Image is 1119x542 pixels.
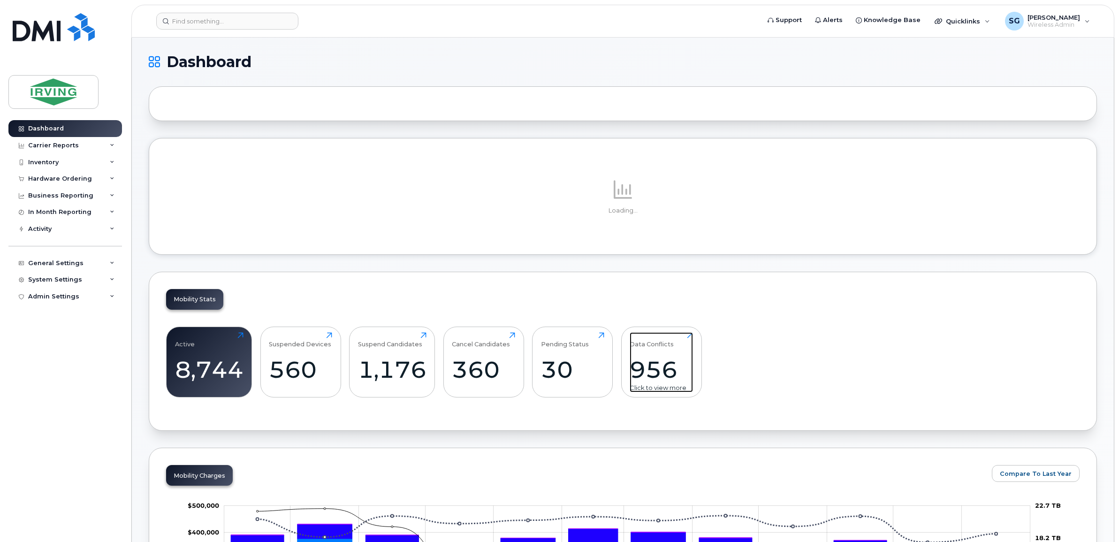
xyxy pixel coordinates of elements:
[452,332,510,348] div: Cancel Candidates
[188,528,219,536] g: $0
[992,465,1080,482] button: Compare To Last Year
[188,502,219,509] g: $0
[1035,502,1061,509] tspan: 22.7 TB
[269,332,331,348] div: Suspended Devices
[175,332,195,348] div: Active
[269,332,332,392] a: Suspended Devices560
[188,502,219,509] tspan: $500,000
[541,332,589,348] div: Pending Status
[175,332,244,392] a: Active8,744
[269,356,332,383] div: 560
[541,332,604,392] a: Pending Status30
[630,332,674,348] div: Data Conflicts
[630,383,693,392] div: Click to view more
[188,528,219,536] tspan: $400,000
[630,332,693,392] a: Data Conflicts956Click to view more
[358,332,426,392] a: Suspend Candidates1,176
[175,356,244,383] div: 8,744
[1000,469,1072,478] span: Compare To Last Year
[358,332,422,348] div: Suspend Candidates
[166,206,1080,215] p: Loading...
[167,55,251,69] span: Dashboard
[452,356,515,383] div: 360
[630,356,693,383] div: 956
[541,356,604,383] div: 30
[1035,534,1061,542] tspan: 18.2 TB
[358,356,426,383] div: 1,176
[452,332,515,392] a: Cancel Candidates360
